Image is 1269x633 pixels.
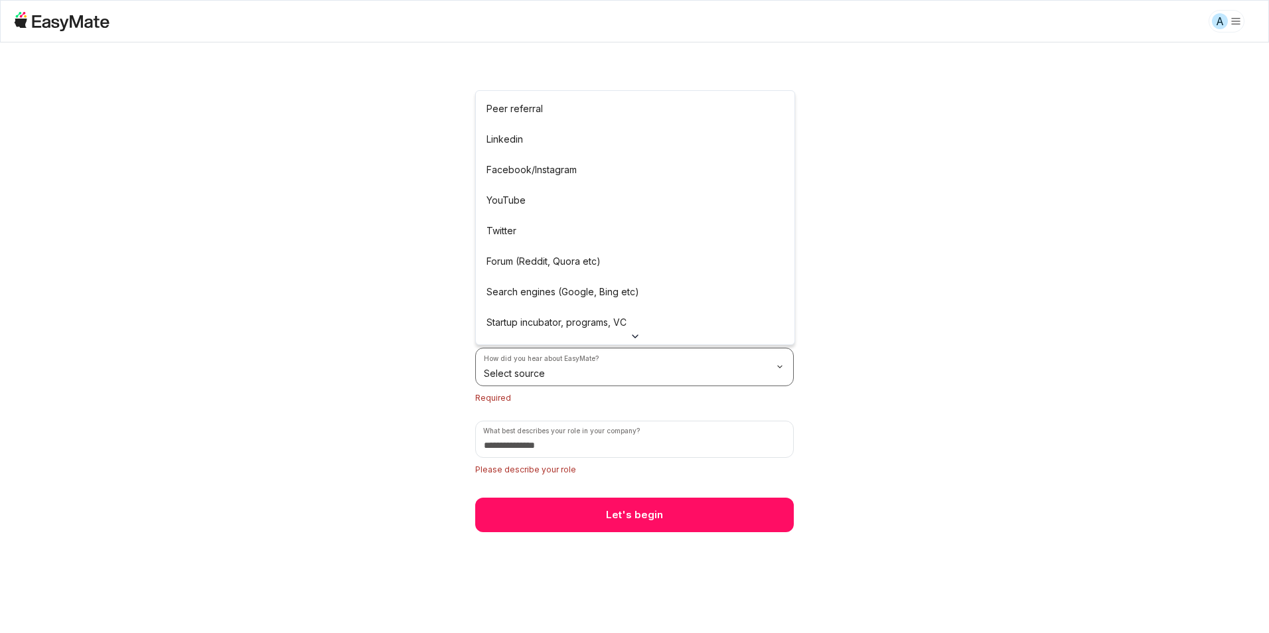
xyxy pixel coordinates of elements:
p: Twitter [486,224,516,238]
p: Facebook/Instagram [486,163,577,177]
p: Peer referral [486,102,543,116]
p: Linkedin [486,132,523,147]
p: YouTube [486,193,526,208]
p: Search engines (Google, Bing etc) [486,285,639,299]
p: Forum (Reddit, Quora etc) [486,254,601,269]
p: Startup incubator, programs, VC [486,315,627,330]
